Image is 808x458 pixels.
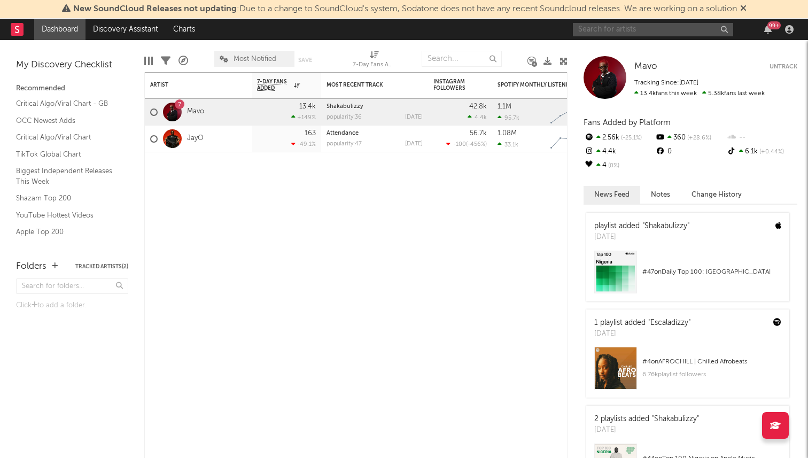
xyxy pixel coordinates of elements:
[498,103,511,110] div: 1.1M
[16,278,128,294] input: Search for folders...
[498,130,517,137] div: 1.08M
[681,186,752,204] button: Change History
[584,145,655,159] div: 4.4k
[594,317,690,329] div: 1 playlist added
[16,149,118,160] a: TikTok Global Chart
[634,80,698,86] span: Tracking Since: [DATE]
[584,131,655,145] div: 2.56k
[16,165,118,187] a: Biggest Independent Releases This Week
[299,103,316,110] div: 13.4k
[586,251,789,301] a: #47onDaily Top 100: [GEOGRAPHIC_DATA]
[150,82,230,88] div: Artist
[405,114,423,120] div: [DATE]
[144,45,153,76] div: Edit Columns
[291,114,316,121] div: +149 %
[16,192,118,204] a: Shazam Top 200
[642,266,781,278] div: # 47 on Daily Top 100: [GEOGRAPHIC_DATA]
[446,141,487,148] div: ( )
[327,104,363,110] a: Shakabulizzy
[16,115,118,127] a: OCC Newest Adds
[353,45,395,76] div: 7-Day Fans Added (7-Day Fans Added)
[634,90,697,97] span: 13.4k fans this week
[187,134,204,143] a: JayO
[327,104,423,110] div: Shakabulizzy
[475,115,487,121] span: 4.4k
[642,355,781,368] div: # 4 on AFROCHILL | Chilled Afrobeats
[770,61,797,72] button: Untrack
[291,141,316,148] div: -49.1 %
[34,19,86,40] a: Dashboard
[453,142,466,148] span: -100
[584,119,671,127] span: Fans Added by Platform
[758,149,784,155] span: +0.44 %
[634,90,765,97] span: 5.38k fans last week
[166,19,203,40] a: Charts
[16,82,128,95] div: Recommended
[764,25,772,34] button: 99+
[234,56,276,63] span: Most Notified
[468,142,485,148] span: -456 %
[327,82,407,88] div: Most Recent Track
[298,57,312,63] button: Save
[726,131,797,145] div: --
[327,141,362,147] div: popularity: 47
[634,62,657,71] span: Mavo
[546,126,594,152] svg: Chart title
[16,131,118,143] a: Critical Algo/Viral Chart
[642,368,781,381] div: 6.76k playlist followers
[584,186,640,204] button: News Feed
[573,23,733,36] input: Search for artists
[422,51,502,67] input: Search...
[86,19,166,40] a: Discovery Assistant
[594,329,690,339] div: [DATE]
[767,21,781,29] div: 99 +
[327,130,423,136] div: Attendance
[433,79,471,91] div: Instagram Followers
[469,103,487,110] div: 42.8k
[634,61,657,72] a: Mavo
[726,145,797,159] div: 6.1k
[16,59,128,72] div: My Discovery Checklist
[642,222,689,230] a: "Shakabulizzy"
[655,131,726,145] div: 360
[584,159,655,173] div: 4
[353,59,395,72] div: 7-Day Fans Added (7-Day Fans Added)
[187,107,204,117] a: Mavo
[498,141,518,148] div: 33.1k
[16,299,128,312] div: Click to add a folder.
[16,226,118,238] a: Apple Top 200
[640,186,681,204] button: Notes
[607,163,619,169] span: 0 %
[16,260,46,273] div: Folders
[740,5,747,13] span: Dismiss
[75,264,128,269] button: Tracked Artists(2)
[161,45,170,76] div: Filters
[73,5,237,13] span: New SoundCloud Releases not updating
[498,82,578,88] div: Spotify Monthly Listeners
[594,414,699,425] div: 2 playlists added
[546,99,594,126] svg: Chart title
[470,130,487,137] div: 56.7k
[652,415,699,423] a: "Shakabulizzy"
[619,135,642,141] span: -25.1 %
[73,5,737,13] span: : Due to a change to SoundCloud's system, Sodatone does not have any recent Soundcloud releases. ...
[405,141,423,147] div: [DATE]
[648,319,690,327] a: "Escaladizzy"
[498,114,519,121] div: 95.7k
[16,98,118,110] a: Critical Algo/Viral Chart - GB
[594,425,699,436] div: [DATE]
[655,145,726,159] div: 0
[327,130,359,136] a: Attendance
[586,347,789,398] a: #4onAFROCHILL | Chilled Afrobeats6.76kplaylist followers
[686,135,711,141] span: +28.6 %
[257,79,291,91] span: 7-Day Fans Added
[305,130,316,137] div: 163
[327,114,362,120] div: popularity: 36
[16,209,118,221] a: YouTube Hottest Videos
[178,45,188,76] div: A&R Pipeline
[594,232,689,243] div: [DATE]
[594,221,689,232] div: playlist added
